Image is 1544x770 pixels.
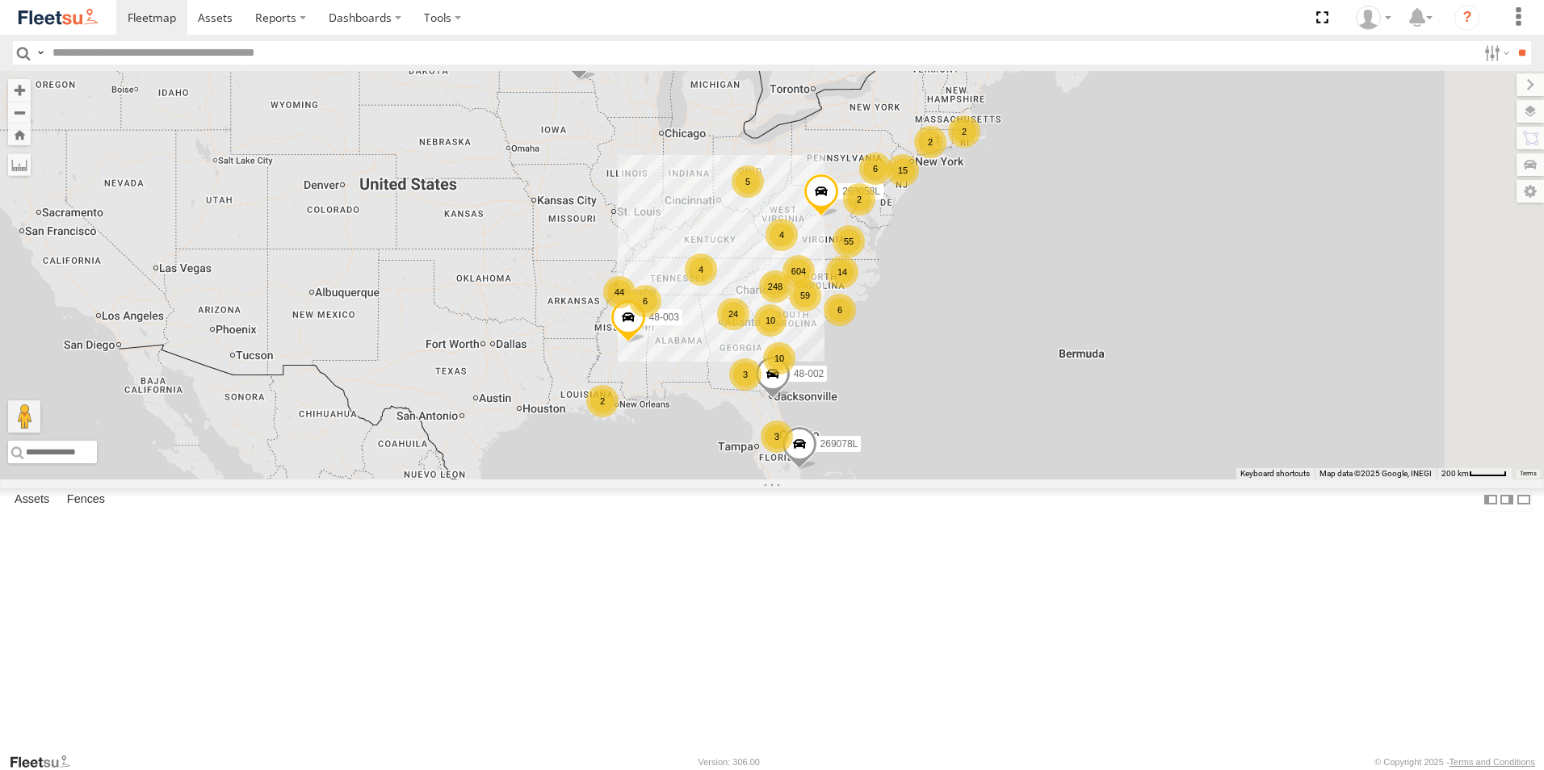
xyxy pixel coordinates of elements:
div: 3 [761,421,793,453]
label: Dock Summary Table to the Left [1483,488,1499,512]
div: 10 [754,304,787,337]
div: 248 [759,270,791,303]
label: Fences [59,488,113,511]
span: Map data ©2025 Google, INEGI [1320,469,1432,478]
a: Terms [1520,471,1537,477]
div: Cristy Hull [1350,6,1397,30]
button: Keyboard shortcuts [1240,468,1310,479]
div: 5 [732,165,764,198]
span: 48-002 [794,368,824,379]
div: 44 [603,276,636,308]
div: 14 [826,256,858,288]
span: 200 km [1441,469,1469,478]
label: Map Settings [1517,180,1544,203]
div: 2 [586,385,619,417]
div: 24 [717,298,749,330]
button: Zoom in [8,79,31,101]
div: 2 [914,126,946,158]
label: Assets [6,488,57,511]
div: 15 [887,154,919,186]
div: 6 [824,294,856,326]
div: 3 [729,358,762,391]
button: Zoom Home [8,123,31,145]
i: ? [1454,5,1480,31]
button: Map Scale: 200 km per 43 pixels [1437,468,1512,479]
a: Visit our Website [9,754,83,770]
label: Measure [8,153,31,176]
label: Search Query [34,41,47,65]
div: 59 [789,279,821,312]
span: 269058L [842,186,880,198]
div: 10 [763,342,795,375]
div: 2 [948,115,980,148]
div: 2 [843,183,875,216]
div: 6 [859,153,892,185]
button: Drag Pegman onto the map to open Street View [8,400,40,433]
a: Terms and Conditions [1450,757,1535,767]
div: Version: 306.00 [699,757,760,767]
div: 4 [685,253,717,286]
div: 6 [629,285,661,317]
div: 55 [833,225,865,257]
div: 4 [766,219,798,251]
div: 604 [782,255,815,287]
label: Hide Summary Table [1516,488,1532,512]
button: Zoom out [8,101,31,123]
label: Dock Summary Table to the Right [1499,488,1515,512]
div: © Copyright 2025 - [1374,757,1535,767]
label: Search Filter Options [1478,41,1513,65]
img: fleetsu-logo-horizontal.svg [16,6,100,28]
span: 48-003 [649,312,679,323]
span: 269078L [820,438,858,450]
